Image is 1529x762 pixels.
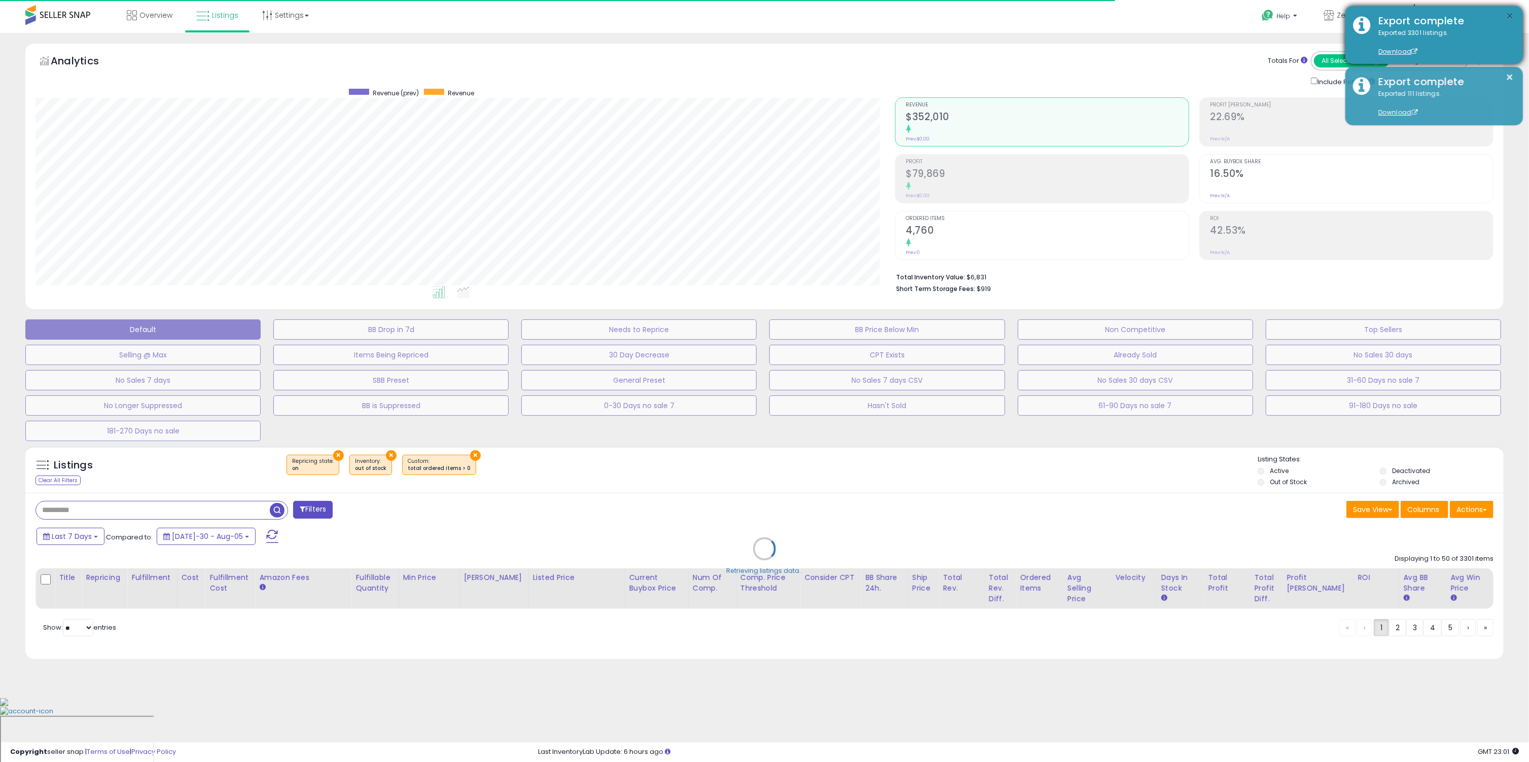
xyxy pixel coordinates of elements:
button: 61-90 Days no sale 7 [1018,395,1253,416]
button: SBB Preset [273,370,509,390]
h2: 4,760 [906,225,1189,238]
div: Export complete [1371,75,1515,89]
span: Help [1276,12,1290,20]
div: Totals For [1268,56,1307,66]
button: No Sales 7 days CSV [769,370,1005,390]
button: All Selected Listings [1314,54,1390,67]
button: General Preset [521,370,757,390]
li: $6,831 [897,270,1486,282]
span: Listings [212,10,238,20]
button: Default [25,319,261,340]
button: Selling @ Max [25,345,261,365]
span: ROI [1211,216,1493,222]
a: Help [1254,2,1307,33]
h2: 16.50% [1211,168,1493,182]
h5: Analytics [51,54,119,70]
small: Prev: N/A [1211,249,1230,256]
span: Profit [PERSON_NAME] [1211,102,1493,108]
button: BB Drop in 7d [273,319,509,340]
div: Exported 111 listings. [1371,89,1515,118]
span: Revenue [448,89,474,97]
button: BB is Suppressed [273,395,509,416]
button: Top Sellers [1266,319,1501,340]
h2: $79,869 [906,168,1189,182]
b: Short Term Storage Fees: [897,284,976,293]
a: Download [1378,47,1418,56]
span: Avg. Buybox Share [1211,159,1493,165]
button: × [1506,10,1514,23]
button: 91-180 Days no sale [1266,395,1501,416]
button: No Sales 30 days CSV [1018,370,1253,390]
h2: $352,010 [906,111,1189,125]
span: $919 [977,284,991,294]
div: Include Returns [1303,76,1387,87]
button: × [1506,71,1514,84]
button: No Sales 30 days [1266,345,1501,365]
h2: 22.69% [1211,111,1493,125]
span: Ordered Items [906,216,1189,222]
div: Export complete [1371,14,1515,28]
button: Needs to Reprice [521,319,757,340]
div: Exported 3301 listings. [1371,28,1515,57]
span: Revenue (prev) [373,89,419,97]
button: 181-270 Days no sale [25,421,261,441]
a: Download [1378,108,1418,117]
button: Non Competitive [1018,319,1253,340]
button: Already Sold [1018,345,1253,365]
span: Revenue [906,102,1189,108]
small: Prev: 0 [906,249,920,256]
i: Get Help [1261,9,1274,22]
small: Prev: N/A [1211,136,1230,142]
span: Overview [139,10,172,20]
b: Total Inventory Value: [897,273,966,281]
h2: 42.53% [1211,225,1493,238]
button: No Sales 7 days [25,370,261,390]
span: Profit [906,159,1189,165]
button: 0-30 Days no sale 7 [521,395,757,416]
small: Prev: N/A [1211,193,1230,199]
span: Zelvox Group LLC [1337,10,1398,20]
button: BB Price Below Min [769,319,1005,340]
small: Prev: $0.00 [906,136,930,142]
button: No Longer Suppressed [25,395,261,416]
button: CPT Exists [769,345,1005,365]
button: 31-60 Days no sale 7 [1266,370,1501,390]
button: Hasn't Sold [769,395,1005,416]
button: 30 Day Decrease [521,345,757,365]
div: Retrieving listings data.. [727,566,803,575]
button: Items Being Repriced [273,345,509,365]
small: Prev: $0.00 [906,193,930,199]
